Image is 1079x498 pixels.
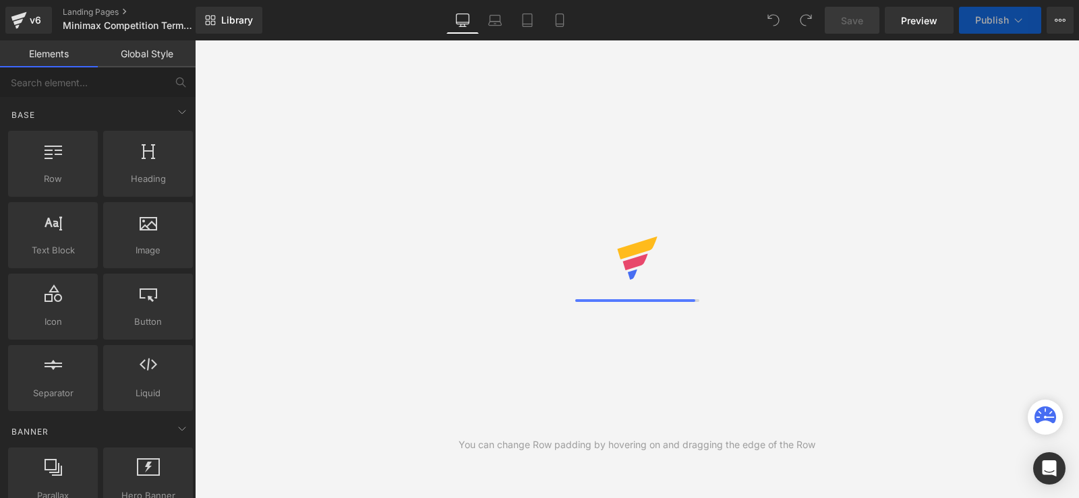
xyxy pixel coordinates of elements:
a: Tablet [511,7,544,34]
a: Global Style [98,40,196,67]
span: Icon [12,315,94,329]
a: Laptop [479,7,511,34]
span: Text Block [12,243,94,257]
button: Undo [760,7,787,34]
span: Row [12,172,94,186]
a: v6 [5,7,52,34]
a: Landing Pages [63,7,218,18]
a: Preview [885,7,954,34]
span: Minimax Competition Terms & Conditions [63,20,192,31]
a: Desktop [446,7,479,34]
button: Redo [792,7,819,34]
a: Mobile [544,7,576,34]
button: More [1047,7,1074,34]
span: Preview [901,13,937,28]
span: Library [221,14,253,26]
span: Heading [107,172,189,186]
span: Publish [975,15,1009,26]
span: Base [10,108,36,121]
a: New Library [196,7,262,34]
span: Banner [10,425,50,438]
button: Publish [959,7,1041,34]
span: Button [107,315,189,329]
span: Save [841,13,863,28]
div: v6 [27,11,44,29]
div: You can change Row padding by hovering on and dragging the edge of the Row [459,437,815,452]
div: Open Intercom Messenger [1033,452,1066,485]
span: Separator [12,386,94,400]
span: Image [107,243,189,257]
span: Liquid [107,386,189,400]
